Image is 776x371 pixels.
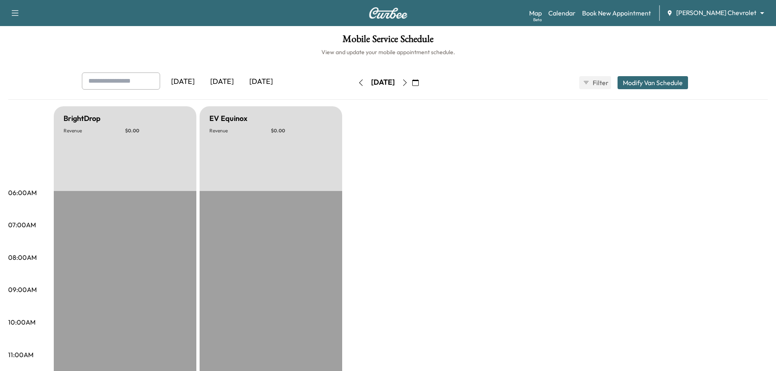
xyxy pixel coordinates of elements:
p: 07:00AM [8,220,36,230]
h1: Mobile Service Schedule [8,34,768,48]
div: [DATE] [163,72,202,91]
p: Revenue [64,127,125,134]
p: $ 0.00 [125,127,187,134]
p: 09:00AM [8,285,37,294]
p: 08:00AM [8,252,37,262]
h6: View and update your mobile appointment schedule. [8,48,768,56]
p: $ 0.00 [271,127,332,134]
p: 06:00AM [8,188,37,198]
span: Filter [593,78,607,88]
div: [DATE] [202,72,242,91]
span: [PERSON_NAME] Chevrolet [676,8,756,18]
a: Calendar [548,8,576,18]
img: Curbee Logo [369,7,408,19]
a: MapBeta [529,8,542,18]
h5: BrightDrop [64,113,101,124]
a: Book New Appointment [582,8,651,18]
button: Modify Van Schedule [618,76,688,89]
button: Filter [579,76,611,89]
div: [DATE] [371,77,395,88]
div: [DATE] [242,72,281,91]
div: Beta [533,17,542,23]
p: 11:00AM [8,350,33,360]
h5: EV Equinox [209,113,247,124]
p: Revenue [209,127,271,134]
p: 10:00AM [8,317,35,327]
